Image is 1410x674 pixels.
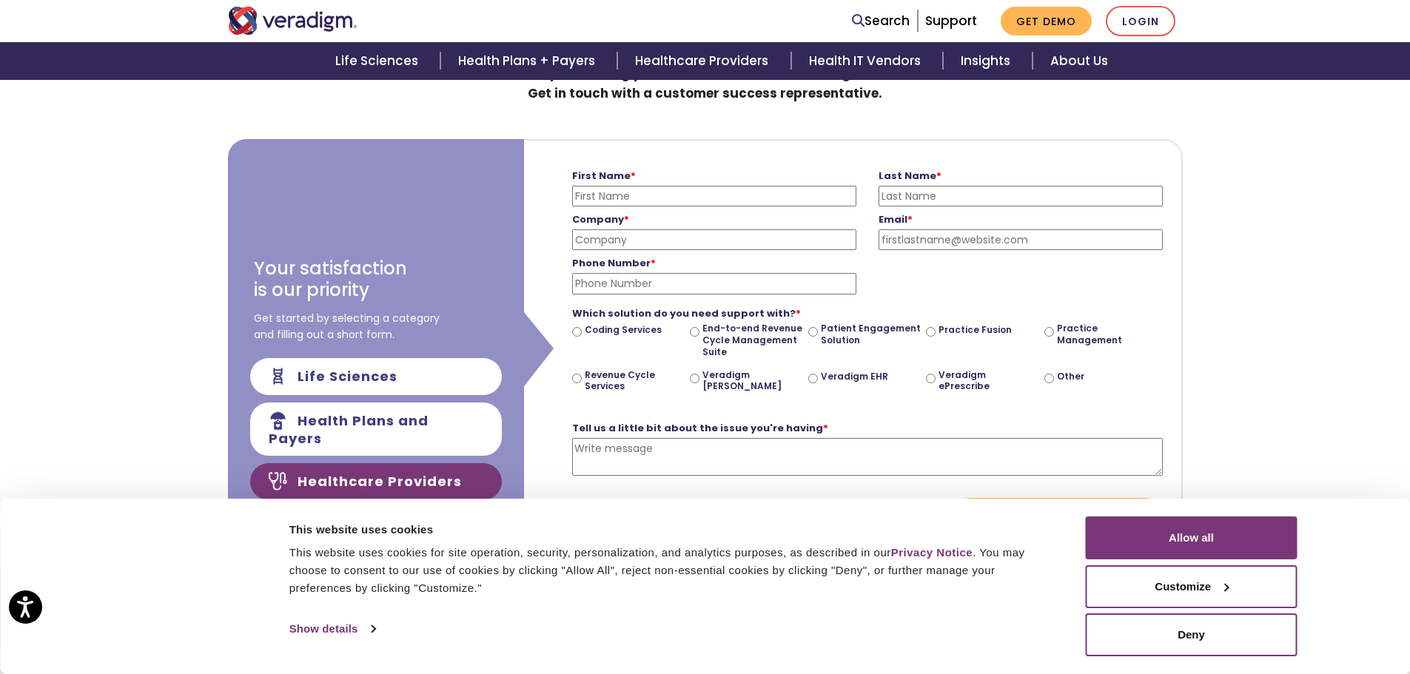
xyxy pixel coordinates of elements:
[494,64,916,102] strong: Need help accessing your account or troubleshooting an issue? Get in touch with a customer succes...
[891,546,973,559] a: Privacy Notice
[879,229,1163,250] input: firstlastname@website.com
[572,186,856,206] input: First Name
[1086,613,1297,656] button: Deny
[289,521,1053,539] div: This website uses cookies
[879,186,1163,206] input: Last Name
[939,324,1012,336] label: Practice Fusion
[1057,323,1157,346] label: Practice Management
[572,212,629,226] strong: Company
[879,212,913,226] strong: Email
[572,256,656,270] strong: Phone Number
[1033,42,1126,80] a: About Us
[1001,7,1092,36] a: Get Demo
[289,618,375,640] a: Show details
[821,323,921,346] label: Patient Engagement Solution
[821,371,888,383] label: Veradigm EHR
[852,11,910,31] a: Search
[572,273,856,294] input: Phone Number
[1057,371,1084,383] label: Other
[585,324,662,336] label: Coding Services
[585,369,685,392] label: Revenue Cycle Services
[572,421,828,435] strong: Tell us a little bit about the issue you're having
[943,42,1033,80] a: Insights
[1106,6,1175,36] a: Login
[925,12,977,30] a: Support
[939,369,1038,392] label: Veradigm ePrescribe
[617,42,790,80] a: Healthcare Providers
[254,310,440,343] span: Get started by selecting a category and filling out a short form.
[254,258,407,301] h3: Your satisfaction is our priority
[289,544,1053,597] div: This website uses cookies for site operation, security, personalization, and analytics purposes, ...
[572,306,801,320] strong: Which solution do you need support with?
[440,42,617,80] a: Health Plans + Payers
[702,369,802,392] label: Veradigm [PERSON_NAME]
[572,229,856,250] input: Company
[228,7,357,35] img: Veradigm logo
[1336,600,1392,656] iframe: Drift Chat Widget
[572,169,636,183] strong: First Name
[1086,565,1297,608] button: Customize
[791,42,943,80] a: Health IT Vendors
[1086,516,1297,559] button: Allow all
[879,169,941,183] strong: Last Name
[318,42,440,80] a: Life Sciences
[702,323,802,357] label: End-to-end Revenue Cycle Management Suite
